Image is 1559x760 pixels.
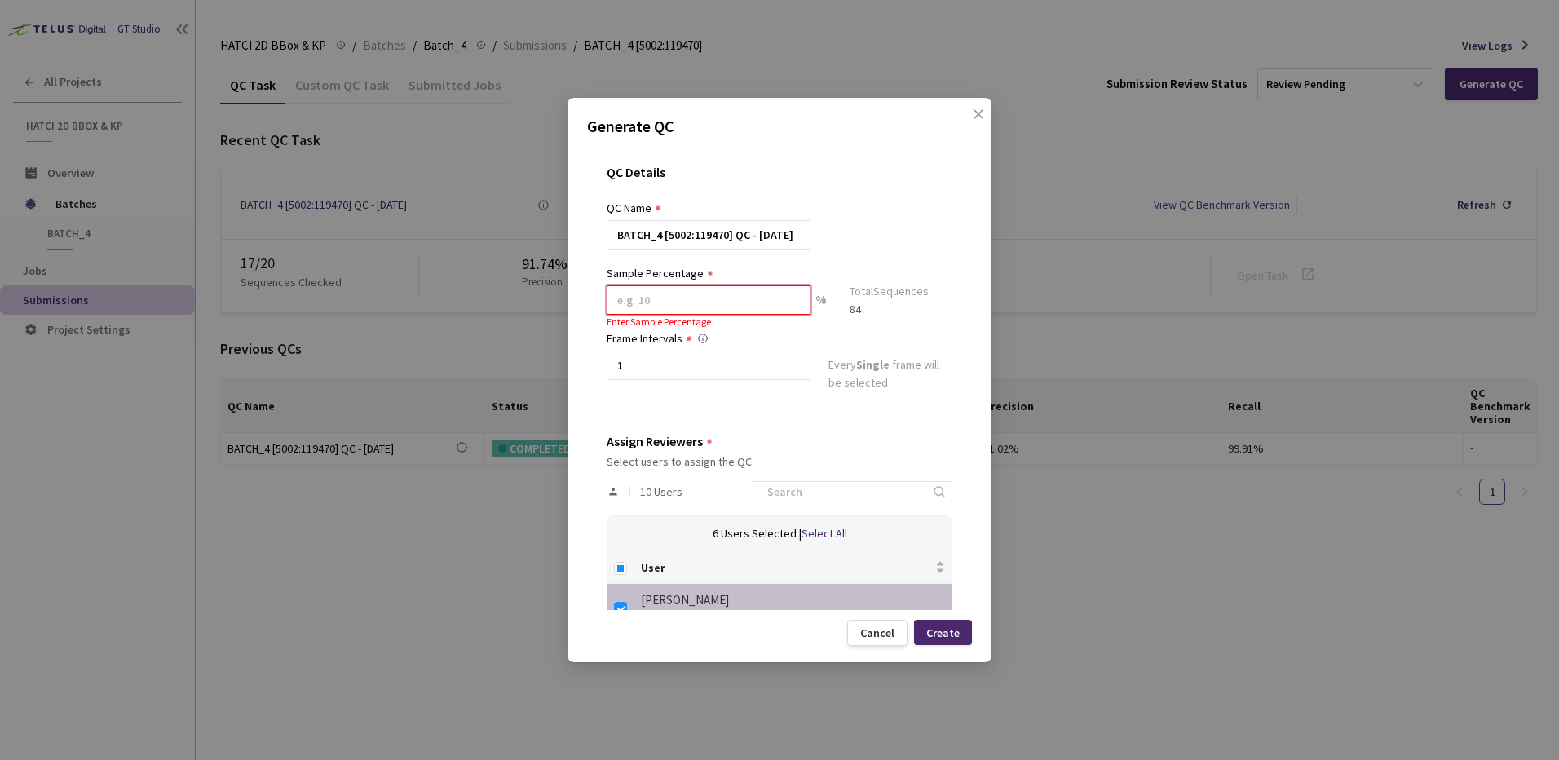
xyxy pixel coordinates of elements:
div: Every frame will be selected [828,356,952,395]
div: QC Name [607,199,651,217]
th: User [634,551,952,584]
div: Create [926,626,960,639]
div: Assign Reviewers [607,434,703,448]
div: 84 [850,300,929,318]
input: Enter frame interval [607,351,810,380]
span: Select All [802,526,847,541]
span: close [972,108,985,153]
span: User [641,561,932,574]
div: [PERSON_NAME] [641,590,945,610]
div: % [810,285,832,329]
div: Frame Intervals [607,329,682,347]
div: QC Details [607,165,952,199]
span: 10 Users [640,485,682,498]
input: e.g. 10 [607,285,810,315]
div: Cancel [860,626,894,639]
div: [EMAIL_ADDRESS][DOMAIN_NAME] [641,610,945,621]
button: Close [956,108,982,134]
div: Enter Sample Percentage [607,315,810,329]
input: Search [757,482,931,502]
div: Total Sequences [850,282,929,300]
div: Sample Percentage [607,264,704,282]
span: 6 Users Selected | [713,526,802,541]
p: Generate QC [587,114,972,139]
div: Select users to assign the QC [607,455,952,468]
strong: Single [856,357,890,372]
